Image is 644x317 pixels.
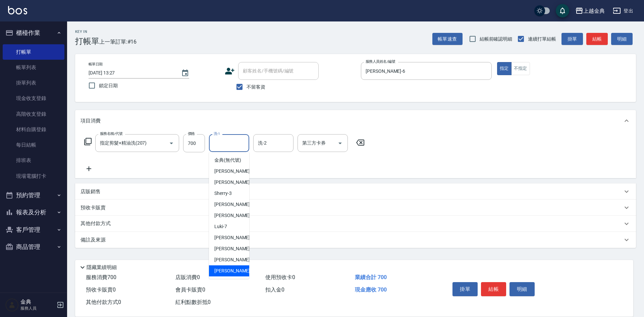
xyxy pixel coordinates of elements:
span: [PERSON_NAME] -6 [214,212,254,219]
button: 商品管理 [3,238,64,256]
span: 鎖定日期 [99,82,118,89]
p: 項目消費 [80,117,101,124]
h3: 打帳單 [75,37,99,46]
button: 明細 [509,282,535,296]
p: 備註及來源 [80,236,106,244]
a: 排班表 [3,153,64,168]
div: 備註及來源 [75,232,636,248]
a: 現場電腦打卡 [3,168,64,184]
button: 掛單 [452,282,478,296]
button: 櫃檯作業 [3,24,64,42]
button: 明細 [611,33,633,45]
button: 客戶管理 [3,221,64,239]
div: 其他付款方式 [75,216,636,232]
button: 結帳 [586,33,608,45]
span: [PERSON_NAME] -9 [214,234,254,241]
a: 帳單列表 [3,60,64,75]
span: 扣入金 0 [265,286,284,293]
span: 預收卡販賣 0 [86,286,116,293]
div: 店販銷售 [75,183,636,200]
button: save [556,4,569,17]
span: 業績合計 700 [355,274,387,280]
a: 材料自購登錄 [3,122,64,137]
span: 金典 (無代號) [214,157,241,164]
span: 上一筆訂單:#16 [99,38,137,46]
span: 現金應收 700 [355,286,387,293]
button: 上越金典 [573,4,607,18]
label: 價格 [188,131,195,136]
button: Open [335,138,345,149]
label: 帳單日期 [89,62,103,67]
input: YYYY/MM/DD hh:mm [89,67,174,78]
button: Open [166,138,177,149]
button: 報表及分析 [3,204,64,221]
span: 店販消費 0 [175,274,200,280]
span: [PERSON_NAME] -2 [214,179,254,186]
span: Sherry -3 [214,190,232,197]
p: 店販銷售 [80,188,101,195]
a: 每日結帳 [3,137,64,153]
button: 掛單 [561,33,583,45]
label: 洗-1 [214,131,220,136]
button: 指定 [497,62,512,75]
span: 使用預收卡 0 [265,274,295,280]
span: [PERSON_NAME] -15 [214,256,257,263]
span: Luki -7 [214,223,227,230]
div: 項目消費 [75,110,636,131]
span: 服務消費 700 [86,274,116,280]
span: 會員卡販賣 0 [175,286,205,293]
img: Person [5,298,19,312]
span: 連續打單結帳 [528,36,556,43]
span: [PERSON_NAME] -22 [214,267,257,274]
p: 預收卡販賣 [80,204,106,211]
a: 高階收支登錄 [3,106,64,122]
button: 不指定 [511,62,530,75]
label: 服務人員姓名/編號 [366,59,395,64]
p: 其他付款方式 [80,220,114,227]
div: 預收卡販賣 [75,200,636,216]
p: 隱藏業績明細 [87,264,117,271]
a: 掛單列表 [3,75,64,91]
button: 登出 [610,5,636,17]
p: 服務人員 [20,305,55,311]
button: Choose date, selected date is 2025-08-17 [177,65,193,81]
span: 其他付款方式 0 [86,299,121,305]
span: 不留客資 [247,84,265,91]
img: Logo [8,6,27,14]
a: 現金收支登錄 [3,91,64,106]
h2: Key In [75,30,99,34]
span: [PERSON_NAME] -1 [214,168,254,175]
span: [PERSON_NAME] -12 [214,245,257,252]
span: 紅利點數折抵 0 [175,299,211,305]
a: 打帳單 [3,44,64,60]
button: 結帳 [481,282,506,296]
button: 帳單速查 [432,33,463,45]
h5: 金典 [20,299,55,305]
div: 上越金典 [583,7,605,15]
span: 結帳前確認明細 [480,36,513,43]
button: 預約管理 [3,187,64,204]
span: [PERSON_NAME] -5 [214,201,254,208]
label: 服務名稱/代號 [100,131,122,136]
